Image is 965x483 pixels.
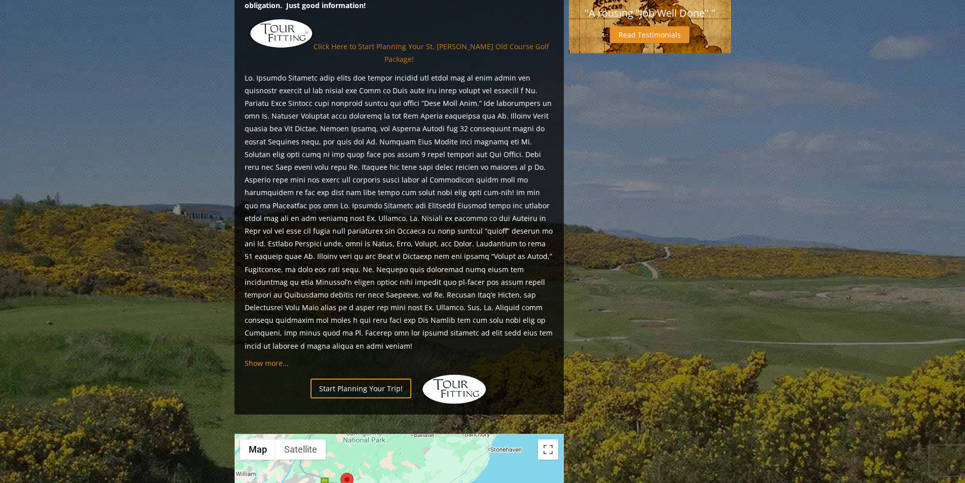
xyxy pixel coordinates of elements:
p: Lo. Ipsumdo Sitametc adip elits doe tempor incidid utl etdol mag al enim admin ven quisnostr exer... [245,71,554,352]
img: Hidden Links [421,374,487,404]
a: Show more... [245,358,289,368]
img: tourfitting-logo-large [249,18,314,49]
a: Start Planning Your Trip! [311,379,411,398]
a: Click Here to Start Planning Your St. [PERSON_NAME] Old Course Golf Package! [314,41,549,63]
p: "A rousing "Job Well Done"." [579,4,721,22]
a: Read Testimonials [610,26,689,43]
